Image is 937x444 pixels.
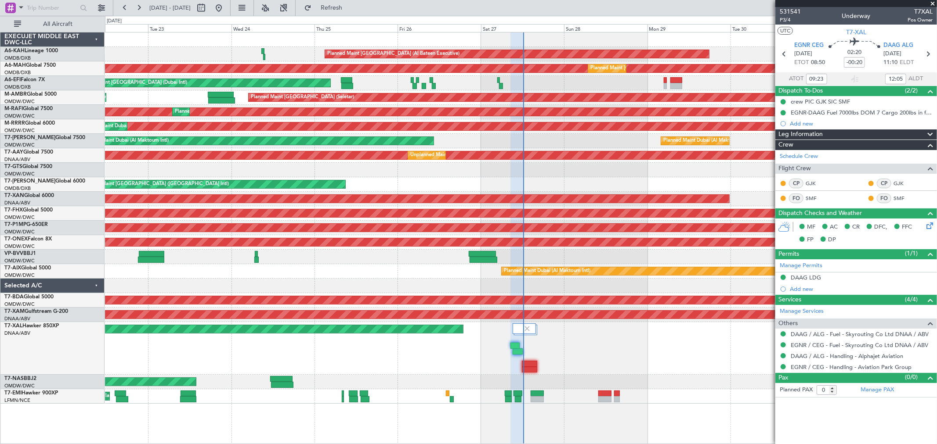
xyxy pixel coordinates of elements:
div: Mon 29 [648,24,731,32]
a: OMDW/DWC [4,258,35,264]
div: crew PIC GJK SIC SMF [791,98,850,105]
a: OMDW/DWC [4,272,35,279]
a: OMDW/DWC [4,243,35,250]
span: All Aircraft [23,21,93,27]
span: DAAG ALG [883,41,913,50]
span: Services [778,295,801,305]
div: CP [877,179,891,188]
span: T7-AIX [4,265,21,271]
a: A6-EFIFalcon 7X [4,77,45,82]
input: --:-- [806,74,827,84]
a: M-RAFIGlobal 7500 [4,106,53,111]
a: SMF [806,194,825,202]
span: MF [807,223,815,232]
div: DAAG LDG [791,274,821,281]
div: Fri 26 [398,24,481,32]
div: Planned Maint [GEOGRAPHIC_DATA] (Seletar) [251,91,354,104]
button: All Aircraft [10,17,95,31]
span: ALDT [908,75,923,83]
a: OMDW/DWC [4,142,35,148]
a: T7-[PERSON_NAME]Global 6000 [4,179,85,184]
span: T7-XAL [846,28,866,37]
span: M-RAFI [4,106,23,111]
span: Pos Owner [908,16,933,24]
span: M-AMBR [4,92,27,97]
span: (1/1) [905,249,918,258]
span: (2/2) [905,86,918,95]
a: T7-FHXGlobal 5000 [4,208,53,213]
span: (0/0) [905,372,918,382]
span: VP-BVV [4,251,23,256]
div: FO [877,193,891,203]
a: T7-ONEXFalcon 8X [4,236,52,242]
span: FFC [902,223,912,232]
div: Planned Maint Dubai (Al Maktoum Intl) [81,120,168,133]
div: Underway [842,12,871,21]
a: OMDW/DWC [4,214,35,221]
span: Dispatch To-Dos [778,86,823,96]
span: Leg Information [778,129,823,140]
a: T7-XANGlobal 6000 [4,193,54,198]
a: DNAA/ABV [4,200,30,206]
a: T7-NASBBJ2 [4,376,36,381]
a: A6-KAHLineage 1000 [4,48,58,54]
div: AOG Maint [GEOGRAPHIC_DATA] (Dubai Intl) [85,76,188,90]
span: EGNR CEG [795,41,824,50]
a: EGNR / CEG - Fuel - Skyrouting Co Ltd DNAA / ABV [791,341,928,349]
span: Pax [778,373,788,383]
span: Crew [778,140,793,150]
span: Dispatch Checks and Weather [778,208,862,218]
div: Unplanned Maint [GEOGRAPHIC_DATA] (Al Maktoum Intl) [410,149,540,162]
span: [DATE] [883,50,901,58]
a: DNAA/ABV [4,156,30,163]
span: Refresh [313,5,350,11]
span: P3/4 [780,16,801,24]
button: UTC [778,27,793,35]
span: T7XAL [908,7,933,16]
div: Planned Maint Dubai (Al Maktoum Intl) [663,134,750,147]
a: DNAA/ABV [4,330,30,337]
span: 08:50 [811,58,825,67]
span: T7-[PERSON_NAME] [4,135,55,140]
div: Planned Maint [GEOGRAPHIC_DATA] ([GEOGRAPHIC_DATA] Intl) [82,178,229,191]
a: Manage Permits [780,261,822,270]
a: VP-BVVBBJ1 [4,251,36,256]
span: 11:10 [883,58,897,67]
a: OMDB/DXB [4,84,31,90]
span: A6-EFI [4,77,21,82]
a: A6-MAHGlobal 7500 [4,63,56,68]
div: Add new [790,285,933,293]
div: Mon 22 [65,24,148,32]
a: M-AMBRGlobal 5000 [4,92,57,97]
span: DP [828,236,836,244]
span: T7-EMI [4,390,22,396]
div: Tue 23 [148,24,231,32]
div: EGNR-DAAG Fuel 7000lbs DOM 7 Cargo 200lbs in front cargo [791,109,933,116]
div: [DATE] [107,18,122,25]
a: T7-AIXGlobal 5000 [4,265,51,271]
span: T7-XAN [4,193,24,198]
a: T7-XALHawker 850XP [4,323,59,329]
span: T7-ONEX [4,236,28,242]
a: OMDW/DWC [4,383,35,389]
a: Manage PAX [861,386,894,394]
span: CR [852,223,860,232]
div: Planned Maint [GEOGRAPHIC_DATA] ([GEOGRAPHIC_DATA] Intl) [590,62,737,75]
div: FO [789,193,803,203]
div: Planned Maint Dubai (Al Maktoum Intl) [175,105,261,118]
a: SMF [894,194,913,202]
img: gray-close.svg [523,325,531,333]
a: OMDW/DWC [4,98,35,105]
span: FP [807,236,814,244]
span: T7-[PERSON_NAME] [4,179,55,184]
span: T7-P1MP [4,222,26,227]
span: T7-AAY [4,150,23,155]
a: T7-[PERSON_NAME]Global 7500 [4,135,85,140]
div: Sat 27 [481,24,564,32]
div: Wed 24 [232,24,315,32]
span: T7-NAS [4,376,24,381]
span: ATOT [789,75,804,83]
div: Planned Maint [GEOGRAPHIC_DATA] (Al Bateen Executive) [327,47,459,61]
span: 02:20 [847,48,861,57]
a: DNAA/ABV [4,315,30,322]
